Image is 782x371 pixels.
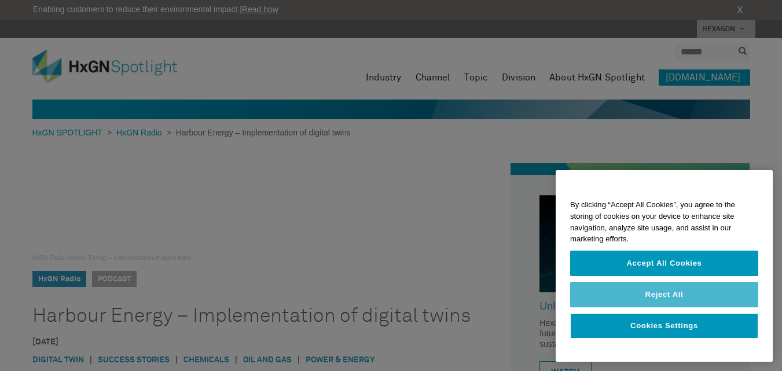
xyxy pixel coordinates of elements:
div: Cookie banner [556,170,773,362]
button: Accept All Cookies [570,251,758,276]
div: Privacy [556,170,773,362]
div: By clicking “Accept All Cookies”, you agree to the storing of cookies on your device to enhance s... [556,193,773,251]
button: Reject All [570,282,758,307]
button: Cookies Settings [570,313,758,339]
